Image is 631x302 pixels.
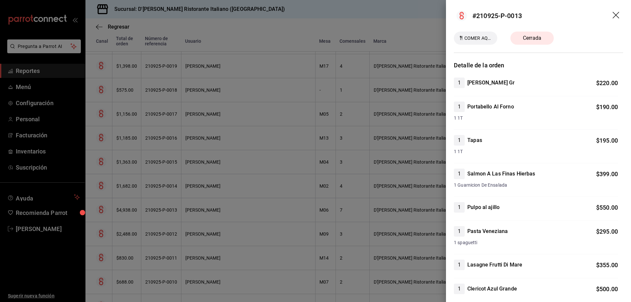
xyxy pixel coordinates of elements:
[454,136,465,144] span: 1
[467,285,517,293] h4: Clericot Azul Grande
[454,239,618,246] span: 1 spaguetti
[454,170,465,178] span: 1
[596,104,618,110] span: $ 190.00
[596,137,618,144] span: $ 195.00
[454,79,465,87] span: 1
[454,148,618,155] span: 1 1T
[462,35,495,42] span: COMER AQUÍ
[596,80,618,86] span: $ 220.00
[454,61,623,70] h3: Detalle de la orden
[467,136,482,144] h4: Tapas
[454,115,618,122] span: 1 1T
[596,286,618,292] span: $ 500.00
[613,12,620,20] button: drag
[454,227,465,235] span: 1
[596,204,618,211] span: $ 550.00
[467,227,508,235] h4: Pasta Veneziana
[454,203,465,211] span: 1
[596,228,618,235] span: $ 295.00
[467,261,522,269] h4: Lasagne Frutti Di Mare
[596,171,618,177] span: $ 399.00
[454,285,465,293] span: 1
[454,103,465,111] span: 1
[454,182,618,189] span: 1 Guarnicion De Ensalada
[467,103,514,111] h4: Portabello Al Forno
[467,170,535,178] h4: Salmon A Las Finas Hierbas
[596,262,618,268] span: $ 355.00
[472,11,522,21] div: #210925-P-0013
[467,79,515,87] h4: [PERSON_NAME] Gr
[454,261,465,269] span: 1
[467,203,500,211] h4: Pulpo al ajillo
[519,34,545,42] span: Cerrada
